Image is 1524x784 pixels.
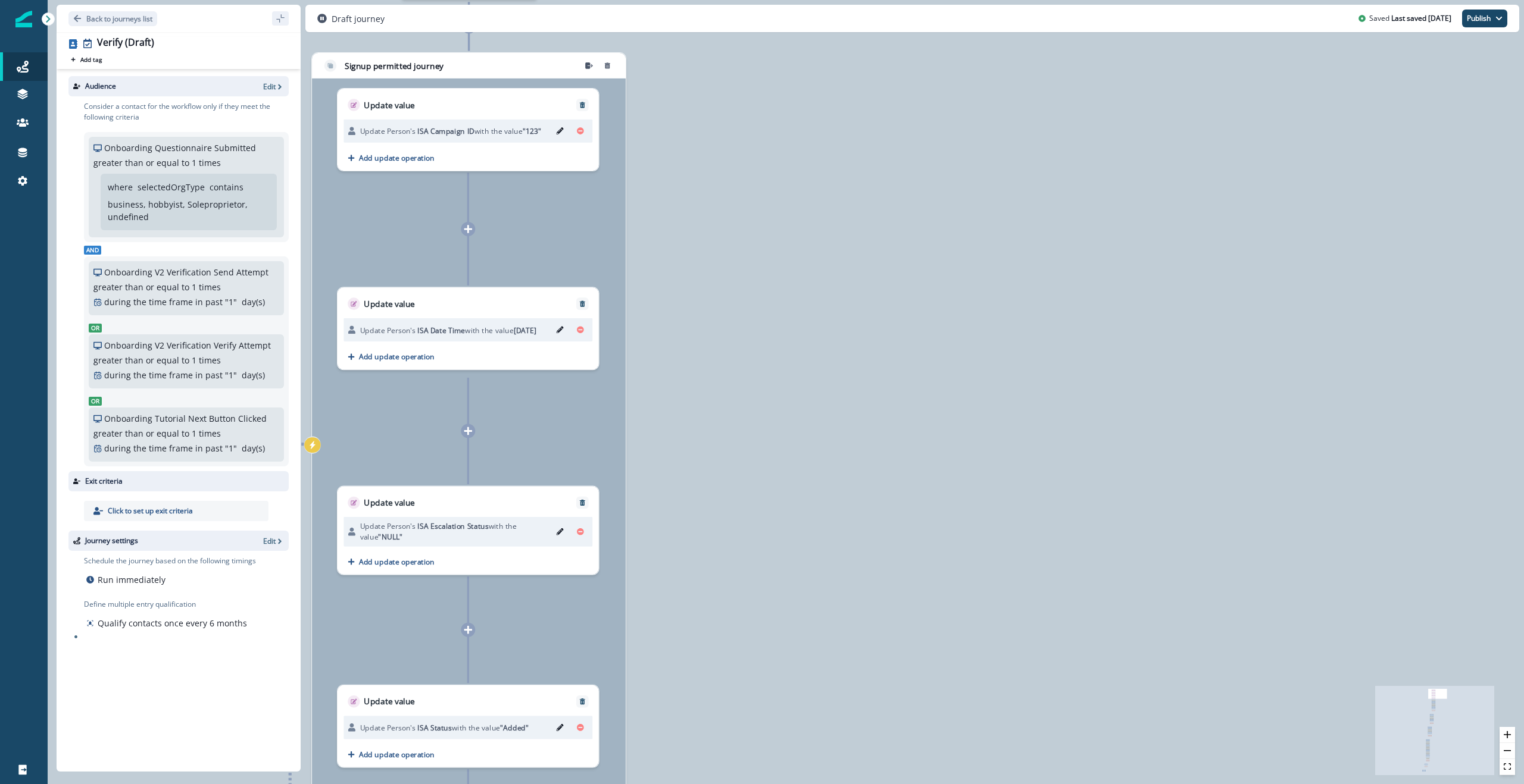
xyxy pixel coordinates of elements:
[552,720,568,735] button: Edit
[108,181,133,193] p: where
[89,397,102,406] span: Or
[195,442,223,454] p: in past
[85,476,123,487] p: Exit criteria
[104,369,193,381] p: during the time frame
[138,181,205,193] p: selectedOrgType
[195,296,223,308] p: in past
[192,427,196,440] p: 1
[242,369,265,381] p: day(s)
[199,354,221,366] p: times
[574,300,591,308] button: Remove
[345,59,444,72] p: Signup permitted journey
[359,352,435,361] p: Add update operation
[364,497,415,509] p: Update value
[225,442,237,454] p: " 1 "
[1500,759,1515,775] button: fit view
[359,557,435,566] p: Add update operation
[360,126,541,136] p: Update Person's with the value
[192,156,196,169] p: 1
[225,369,237,381] p: " 1 "
[68,11,157,26] button: Go back
[337,88,599,171] div: Update valueRemoveUpdate Person's ISA Campaign IDwith the value"123"EditRemoveAdd update operation
[343,557,435,566] button: Add update operation
[360,722,529,733] p: Update Person's with the value
[84,246,101,255] span: And
[343,749,435,759] button: Add update operation
[98,617,247,629] p: Qualify contacts once every 6 months
[85,535,138,546] p: Journey settings
[93,156,189,169] p: greater than or equal to
[199,281,221,293] p: times
[364,695,415,708] p: Update value
[574,499,591,506] button: Remove
[599,58,616,73] button: remove-group
[104,142,256,154] p: Onboarding Questionnaire Submitted
[1500,727,1515,743] button: zoom in
[84,556,256,566] p: Schedule the journey based on the following timings
[500,723,529,732] span: "Added"
[1462,10,1507,27] button: Publish
[104,266,268,278] p: Onboarding V2 Verification Send Attempt
[332,12,385,25] p: Draft journey
[572,524,588,540] button: Remove
[108,198,265,223] p: business, hobbyist, Soleproprietor, undefined
[417,522,488,531] span: ISA Escalation Status
[210,181,243,193] p: contains
[84,599,249,610] p: Define multiple entry qualification
[360,521,548,542] p: Update Person's with the value
[343,352,435,361] button: Add update operation
[263,536,276,546] p: Edit
[574,698,591,705] button: Remove
[417,126,474,136] span: ISA Campaign ID
[89,324,102,333] span: Or
[242,296,265,308] p: day(s)
[225,296,237,308] p: " 1 "
[343,153,435,162] button: Add update operation
[337,287,599,370] div: Update valueRemoveUpdate Person's ISA Date Timewith the value[DATE]EditRemoveAdd update operation
[581,58,597,73] button: remove-group
[104,412,267,425] p: Onboarding Tutorial Next Button Clicked
[192,281,196,293] p: 1
[15,11,32,27] img: Inflection
[93,427,189,440] p: greater than or equal to
[552,322,568,338] button: Edit
[199,427,221,440] p: times
[93,281,189,293] p: greater than or equal to
[304,437,320,453] button: exit-criteria-left-source-0
[104,296,193,308] p: during the time frame
[199,156,221,169] p: times
[104,442,193,454] p: during the time frame
[192,354,196,366] p: 1
[552,524,568,540] button: Edit
[195,369,223,381] p: in past
[364,99,415,111] p: Update value
[86,14,152,24] p: Back to journeys list
[98,573,165,586] p: Run immediately
[263,536,284,546] button: Edit
[574,101,591,108] button: Remove
[272,11,289,26] button: sidebar collapse toggle
[359,749,435,759] p: Add update operation
[108,506,193,516] p: Click to set up exit criteria
[364,297,415,310] p: Update value
[417,325,465,334] span: ISA Date Time
[1500,743,1515,759] button: zoom out
[337,486,599,575] div: Update valueRemoveUpdate Person's ISA Escalation Statuswith the value"NULL"EditRemoveAdd update o...
[572,322,588,338] button: Remove
[104,339,271,352] p: Onboarding V2 Verification Verify Attempt
[93,354,189,366] p: greater than or equal to
[242,442,265,454] p: day(s)
[359,153,435,162] p: Add update operation
[68,55,104,64] button: Add tag
[514,325,537,334] span: [DATE]
[263,81,284,92] button: Edit
[337,685,599,768] div: Update valueRemoveUpdate Person's ISA Statuswith the value"Added"EditRemoveAdd update operation
[1369,13,1389,24] p: Saved
[84,101,289,123] p: Consider a contact for the workflow only if they meet the following criteria
[552,123,568,139] button: Edit
[263,81,276,92] p: Edit
[80,56,102,63] p: Add tag
[97,37,154,50] div: Verify (Draft)
[378,532,402,542] span: "NULL"
[572,123,588,139] button: Remove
